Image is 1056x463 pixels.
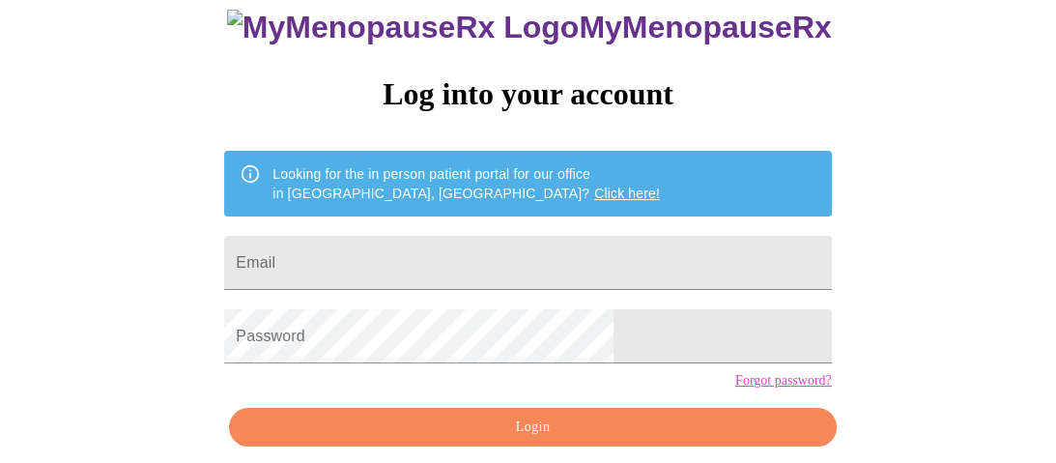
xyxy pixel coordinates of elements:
[251,416,813,440] span: Login
[594,186,660,201] a: Click here!
[227,10,579,45] img: MyMenopauseRx Logo
[735,373,832,389] a: Forgot password?
[227,10,832,45] h3: MyMenopauseRx
[224,76,831,112] h3: Log into your account
[272,157,660,211] div: Looking for the in person patient portal for our office in [GEOGRAPHIC_DATA], [GEOGRAPHIC_DATA]?
[229,408,836,448] button: Login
